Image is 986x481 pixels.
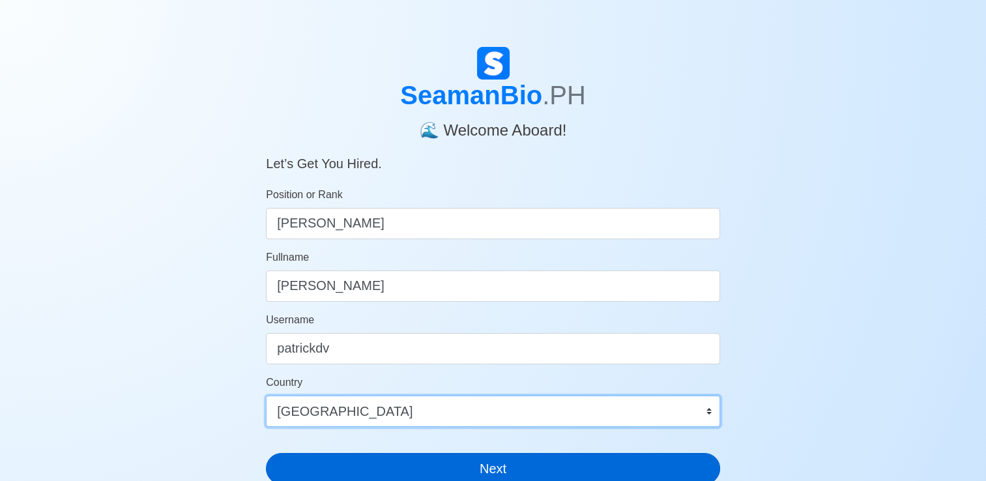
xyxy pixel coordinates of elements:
label: Country [266,375,302,390]
span: .PH [542,81,586,109]
input: ex. 2nd Officer w/Master License [266,208,720,239]
h4: 🌊 Welcome Aboard! [266,111,720,140]
input: Ex. donaldcris [266,333,720,364]
h5: Let’s Get You Hired. [266,140,720,171]
span: Position or Rank [266,189,342,200]
span: Fullname [266,252,309,263]
input: Your Fullname [266,270,720,302]
h1: SeamanBio [266,80,720,111]
span: Username [266,314,314,325]
img: Logo [477,47,510,80]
